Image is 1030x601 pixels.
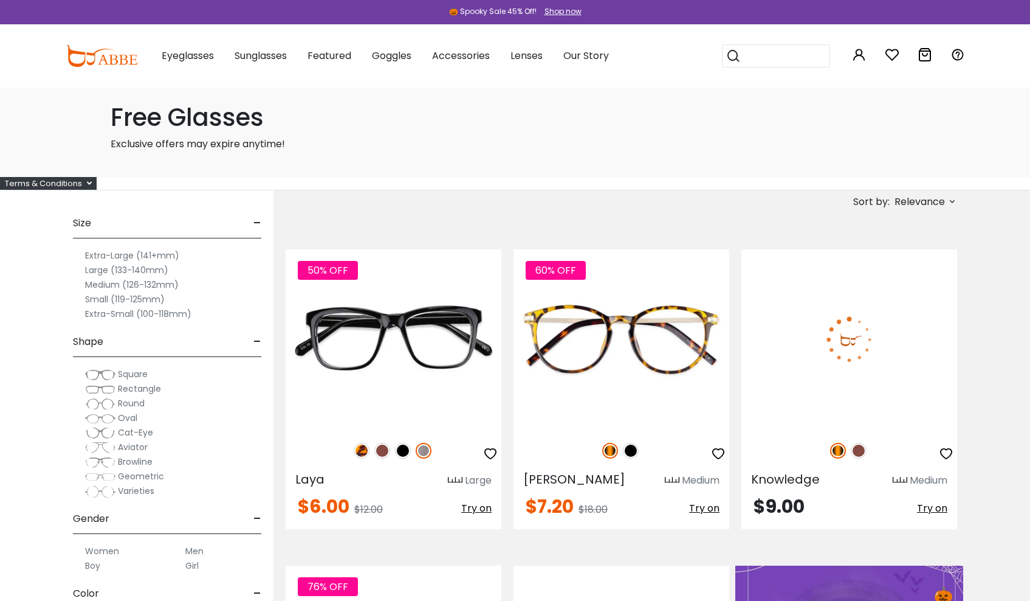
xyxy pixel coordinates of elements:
[85,369,115,381] img: Square.png
[66,45,137,67] img: abbeglasses.com
[111,103,920,132] h1: Free Glasses
[374,443,390,459] img: Brown
[85,427,115,439] img: Cat-Eye.png
[751,471,820,488] span: Knowledge
[538,6,582,16] a: Shop now
[894,191,945,213] span: Relevance
[85,471,115,483] img: Geometric.png
[118,470,164,482] span: Geometric
[682,473,719,488] div: Medium
[253,209,261,238] span: -
[85,248,179,263] label: Extra-Large (141+mm)
[461,501,492,515] span: Try on
[185,544,204,558] label: Men
[917,498,947,519] button: Try on
[162,49,214,63] span: Eyeglasses
[298,577,358,596] span: 76% OFF
[432,49,490,63] span: Accessories
[73,327,103,356] span: Shape
[118,426,153,439] span: Cat-Eye
[448,476,462,485] img: size ruler
[253,327,261,356] span: -
[416,443,431,459] img: Gun
[111,137,920,151] p: Exclusive offers may expire anytime!
[513,249,729,429] img: Tortoise Callie - Combination ,Universal Bridge Fit
[372,49,411,63] span: Goggles
[85,277,179,292] label: Medium (126-132mm)
[665,476,679,485] img: size ruler
[510,49,543,63] span: Lenses
[689,498,719,519] button: Try on
[85,263,168,277] label: Large (133-140mm)
[741,249,957,429] img: Tortoise Knowledge - Acetate ,Universal Bridge Fit
[449,6,537,17] div: 🎃 Spooky Sale 45% Off!
[85,398,115,410] img: Round.png
[118,441,148,453] span: Aviator
[286,249,501,429] img: Gun Laya - Plastic ,Universal Bridge Fit
[853,195,890,209] span: Sort by:
[85,412,115,425] img: Oval.png
[579,502,608,516] span: $18.00
[118,412,137,424] span: Oval
[85,307,191,321] label: Extra-Small (100-118mm)
[118,456,153,468] span: Browline
[298,493,349,519] span: $6.00
[851,443,867,459] img: Brown
[73,209,91,238] span: Size
[526,493,574,519] span: $7.20
[689,501,719,515] span: Try on
[754,493,805,519] span: $9.00
[85,292,165,307] label: Small (119-125mm)
[910,473,947,488] div: Medium
[85,558,100,573] label: Boy
[298,261,358,280] span: 50% OFF
[461,498,492,519] button: Try on
[235,49,287,63] span: Sunglasses
[185,558,199,573] label: Girl
[85,544,119,558] label: Women
[354,443,369,459] img: Leopard
[118,485,154,497] span: Varieties
[118,368,148,380] span: Square
[73,504,109,533] span: Gender
[544,6,582,17] div: Shop now
[85,442,115,454] img: Aviator.png
[253,504,261,533] span: -
[523,471,625,488] span: [PERSON_NAME]
[85,383,115,395] img: Rectangle.png
[917,501,947,515] span: Try on
[118,383,161,395] span: Rectangle
[526,261,586,280] span: 60% OFF
[602,443,618,459] img: Tortoise
[395,443,411,459] img: Black
[354,502,383,516] span: $12.00
[830,443,846,459] img: Tortoise
[85,485,115,498] img: Varieties.png
[465,473,492,488] div: Large
[893,476,907,485] img: size ruler
[307,49,351,63] span: Featured
[85,456,115,468] img: Browline.png
[563,49,609,63] span: Our Story
[623,443,639,459] img: Black
[118,397,145,409] span: Round
[295,471,324,488] span: Laya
